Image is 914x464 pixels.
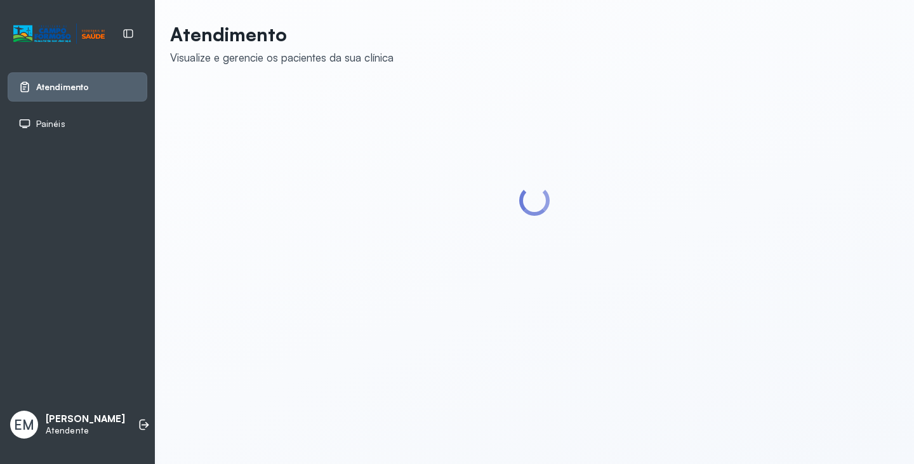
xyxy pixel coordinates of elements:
span: Painéis [36,119,65,129]
p: Atendente [46,425,125,436]
img: Logotipo do estabelecimento [13,23,105,44]
div: Visualize e gerencie os pacientes da sua clínica [170,51,394,64]
p: Atendimento [170,23,394,46]
a: Atendimento [18,81,136,93]
p: [PERSON_NAME] [46,413,125,425]
span: EM [14,416,34,433]
span: Atendimento [36,82,89,93]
